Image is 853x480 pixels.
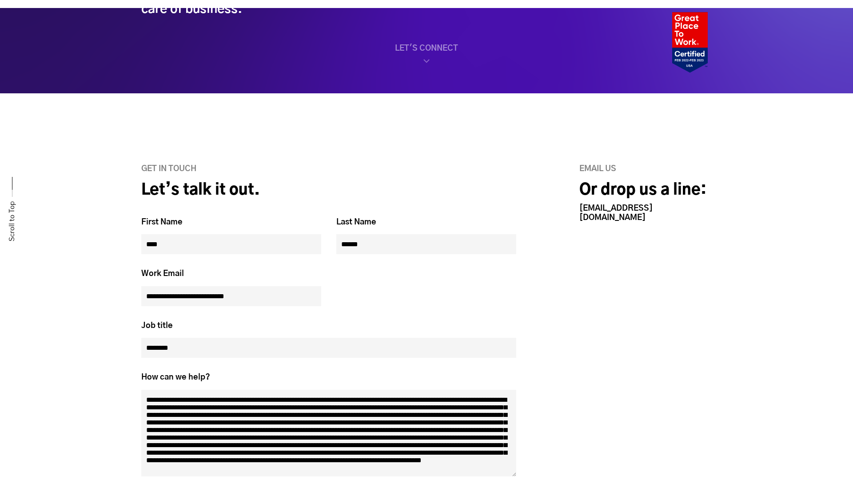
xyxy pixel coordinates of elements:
[141,44,712,66] a: LET'S CONNECT
[421,57,432,68] img: home_scroll
[672,12,708,73] img: Heady_2022_Certification_Badge 2
[579,204,653,222] a: [EMAIL_ADDRESS][DOMAIN_NAME]
[8,201,17,241] a: Scroll to Top
[141,164,517,174] h6: GET IN TOUCH
[579,181,712,200] h2: Or drop us a line:
[579,164,712,174] h6: Email us
[141,181,517,200] h2: Let’s talk it out.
